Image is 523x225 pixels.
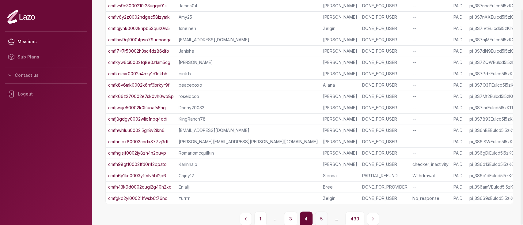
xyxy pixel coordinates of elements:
div: Withdrawal [412,173,449,179]
a: cmflvs9c3000210t23uqqa01s [108,3,167,9]
div: PAID [453,48,464,54]
div: DONE_FOR_USER [362,3,407,9]
div: [PERSON_NAME] [323,37,357,43]
button: Previous page [240,213,252,225]
div: DONE_FOR_USER [362,116,407,122]
span: ... [269,213,282,224]
a: cmfhrsox80002cndx377vj3df [108,139,169,145]
div: DONE_FOR_USER [362,127,407,133]
div: DONE_FOR_USER [362,161,407,167]
button: Contact us [5,70,87,81]
div: DONE_FOR_USER [362,71,407,77]
div: [PERSON_NAME] [323,48,357,54]
div: -- [412,150,449,156]
div: PAID [453,184,464,190]
a: cmfl7x7r50002h3sc4dz86dfo [108,48,169,54]
a: cmfjwuje50002k0lfuoafs5hg [108,105,166,111]
div: No_response [412,195,449,201]
a: cmfk8v6mk0002k6hf6brkyr9f [108,82,169,88]
a: cmfgkd2yl000211fwsb6t76no [108,195,168,201]
div: peacexoxo [179,82,318,88]
a: cmfj8gdgy0002wlio1npq4qdi [108,116,167,122]
div: DONE_FOR_USER [362,59,407,66]
div: [PERSON_NAME] [323,14,357,20]
div: -- [412,25,449,32]
div: [PERSON_NAME] [323,59,357,66]
a: cmflhw9q10004pso79uehonqa [108,37,172,43]
div: PAID [453,105,464,111]
div: PAID [453,150,464,156]
div: -- [412,105,449,111]
div: [PERSON_NAME] [323,139,357,145]
div: Yurrrr [179,195,318,201]
div: -- [412,48,449,54]
div: -- [412,37,449,43]
div: -- [412,116,449,122]
a: cmfhwh1uu0002i5gr8v2ikn6i [108,127,165,133]
div: DONE_FOR_USER [362,25,407,32]
div: Karinnalp [179,161,318,167]
div: DONE_FOR_USER [362,150,407,156]
a: cmfkcicyr0002a4hzy1d1ekbh [108,71,167,77]
a: cmfh98gt10002ffd0r42bpato [108,161,167,167]
div: [PERSON_NAME] [323,93,357,99]
div: Danny20032 [179,105,318,111]
div: PAID [453,82,464,88]
a: cmfk66z270002e7sk0vh0wo8p [108,93,174,99]
a: cmflv6y2z0002hdgec58izymk [108,14,170,20]
a: cmfhgjsjf0002jy8zh4n2puvp [108,150,166,156]
button: Next page [367,213,379,225]
a: Missions [5,34,87,49]
div: PARTIAL_REFUND [362,173,407,179]
div: Bree [323,184,357,190]
div: [PERSON_NAME] [179,59,318,66]
div: PAID [453,71,464,77]
div: DONE_FOR_USER [362,139,407,145]
div: [PERSON_NAME] [323,150,357,156]
div: PAID [453,195,464,201]
div: Allana [323,82,357,88]
div: DONE_FOR_USER [362,195,407,201]
div: PAID [453,127,464,133]
div: PAID [453,161,464,167]
div: PAID [453,14,464,20]
a: cmfkyw6ci0002fq8e0a1am5cg [108,59,170,66]
div: -- [412,82,449,88]
div: Sienna [323,173,357,179]
a: cmflqjynk0002knpb53quk0w5 [108,25,170,32]
div: Zelgin [323,195,357,201]
div: -- [412,184,449,190]
div: PAID [453,59,464,66]
div: Amy25 [179,14,318,20]
div: -- [412,93,449,99]
div: [EMAIL_ADDRESS][DOMAIN_NAME] [179,127,318,133]
div: PAID [453,37,464,43]
div: DONE_FOR_USER [362,48,407,54]
div: fsneineh [179,25,318,32]
div: Zelgin [323,25,357,32]
div: -- [412,59,449,66]
div: DONE_FOR_USER [362,93,407,99]
div: Janishe [179,48,318,54]
div: DONE_FOR_PROVIDER [362,184,407,190]
div: checker_inactivity [412,161,449,167]
div: Romariomcquilkin [179,150,318,156]
div: James04 [179,3,318,9]
span: ... [330,213,343,224]
div: [PERSON_NAME] [323,3,357,9]
div: roseiocco [179,93,318,99]
div: [PERSON_NAME] [323,105,357,111]
a: Sub Plans [5,49,87,65]
div: PAID [453,25,464,32]
div: PAID [453,116,464,122]
div: DONE_FOR_USER [362,82,407,88]
div: [PERSON_NAME] [323,161,357,167]
div: -- [412,14,449,20]
div: PAID [453,3,464,9]
div: -- [412,127,449,133]
div: -- [412,3,449,9]
div: -- [412,71,449,77]
div: eirik.b [179,71,318,77]
div: [PERSON_NAME][EMAIL_ADDRESS][PERSON_NAME][DOMAIN_NAME] [179,139,318,145]
div: [EMAIL_ADDRESS][DOMAIN_NAME] [179,37,318,43]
